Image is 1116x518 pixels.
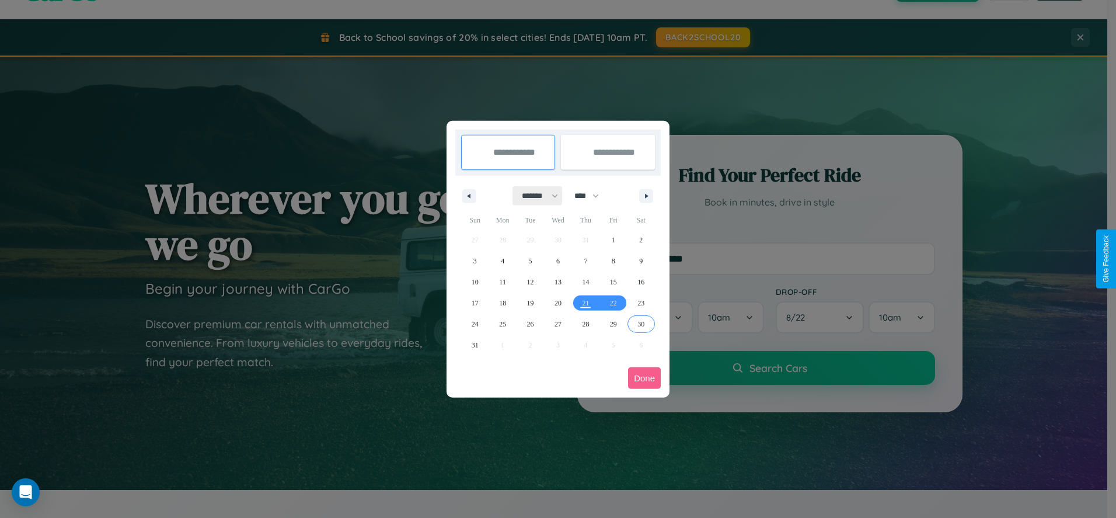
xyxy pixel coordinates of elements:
span: 18 [499,293,506,314]
span: 14 [582,272,589,293]
span: 10 [472,272,479,293]
span: 2 [639,230,643,251]
div: Open Intercom Messenger [12,478,40,506]
span: Wed [544,211,571,230]
span: 7 [584,251,587,272]
button: 30 [627,314,655,335]
button: 4 [489,251,516,272]
span: 5 [529,251,532,272]
span: 22 [610,293,617,314]
span: 1 [612,230,615,251]
span: 29 [610,314,617,335]
button: 6 [544,251,571,272]
button: 7 [572,251,599,272]
div: Give Feedback [1102,235,1110,283]
span: Sun [461,211,489,230]
span: Mon [489,211,516,230]
button: 21 [572,293,599,314]
span: 31 [472,335,479,356]
span: 4 [501,251,504,272]
span: 16 [637,272,644,293]
button: 23 [627,293,655,314]
button: 12 [517,272,544,293]
button: 26 [517,314,544,335]
span: 25 [499,314,506,335]
span: 26 [527,314,534,335]
button: 2 [627,230,655,251]
button: 10 [461,272,489,293]
button: 8 [599,251,627,272]
span: 8 [612,251,615,272]
span: 19 [527,293,534,314]
span: 13 [554,272,562,293]
span: 27 [554,314,562,335]
button: 1 [599,230,627,251]
span: 12 [527,272,534,293]
span: 21 [582,293,589,314]
button: 20 [544,293,571,314]
span: 6 [556,251,560,272]
span: 11 [499,272,506,293]
button: 25 [489,314,516,335]
button: 19 [517,293,544,314]
button: 16 [627,272,655,293]
button: 28 [572,314,599,335]
button: 31 [461,335,489,356]
button: 14 [572,272,599,293]
button: 3 [461,251,489,272]
button: 15 [599,272,627,293]
span: 24 [472,314,479,335]
span: 17 [472,293,479,314]
button: 24 [461,314,489,335]
span: 15 [610,272,617,293]
button: 22 [599,293,627,314]
span: 30 [637,314,644,335]
button: 9 [627,251,655,272]
button: 5 [517,251,544,272]
button: Done [628,367,661,389]
button: 17 [461,293,489,314]
span: 9 [639,251,643,272]
button: 13 [544,272,571,293]
span: Fri [599,211,627,230]
button: 29 [599,314,627,335]
button: 18 [489,293,516,314]
span: Thu [572,211,599,230]
span: 28 [582,314,589,335]
span: Tue [517,211,544,230]
button: 11 [489,272,516,293]
span: 20 [554,293,562,314]
span: Sat [627,211,655,230]
span: 23 [637,293,644,314]
button: 27 [544,314,571,335]
span: 3 [473,251,477,272]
